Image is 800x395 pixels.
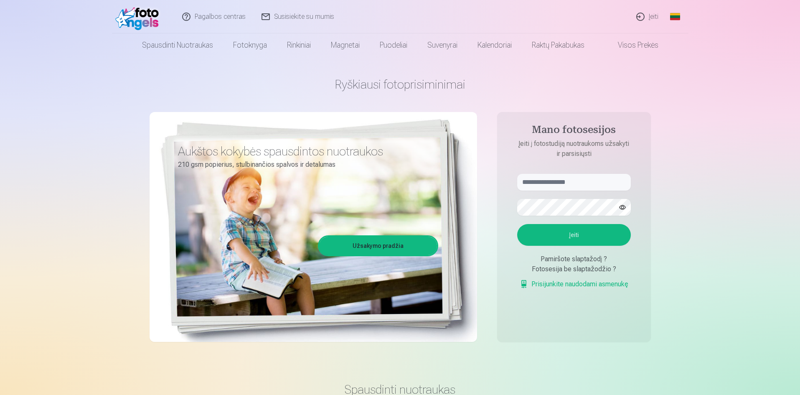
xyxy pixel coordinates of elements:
[223,33,277,57] a: Fotoknyga
[370,33,417,57] a: Puodeliai
[178,144,432,159] h3: Aukštos kokybės spausdintos nuotraukos
[517,264,631,274] div: Fotosesija be slaptažodžio ?
[517,254,631,264] div: Pamiršote slaptažodį ?
[517,224,631,246] button: Įeiti
[277,33,321,57] a: Rinkiniai
[509,139,639,159] p: Įeiti į fotostudiją nuotraukoms užsakyti ir parsisiųsti
[520,279,628,289] a: Prisijunkite naudodami asmenukę
[509,124,639,139] h4: Mano fotosesijos
[178,159,432,171] p: 210 gsm popierius, stulbinančios spalvos ir detalumas
[319,237,437,255] a: Užsakymo pradžia
[417,33,467,57] a: Suvenyrai
[467,33,522,57] a: Kalendoriai
[150,77,651,92] h1: Ryškiausi fotoprisiminimai
[594,33,668,57] a: Visos prekės
[522,33,594,57] a: Raktų pakabukas
[321,33,370,57] a: Magnetai
[132,33,223,57] a: Spausdinti nuotraukas
[115,3,163,30] img: /fa2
